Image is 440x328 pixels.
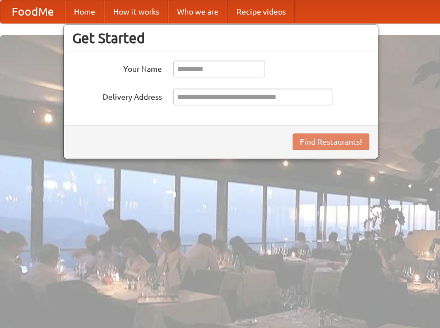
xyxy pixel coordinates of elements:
[168,1,228,23] a: Who we are
[228,1,295,23] a: Recipe videos
[104,1,168,23] a: How it works
[72,61,162,75] label: Your Name
[1,1,65,23] a: FoodMe
[72,30,369,47] h3: Get Started
[293,133,369,150] button: Find Restaurants!
[65,1,104,23] a: Home
[72,89,162,103] label: Delivery Address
